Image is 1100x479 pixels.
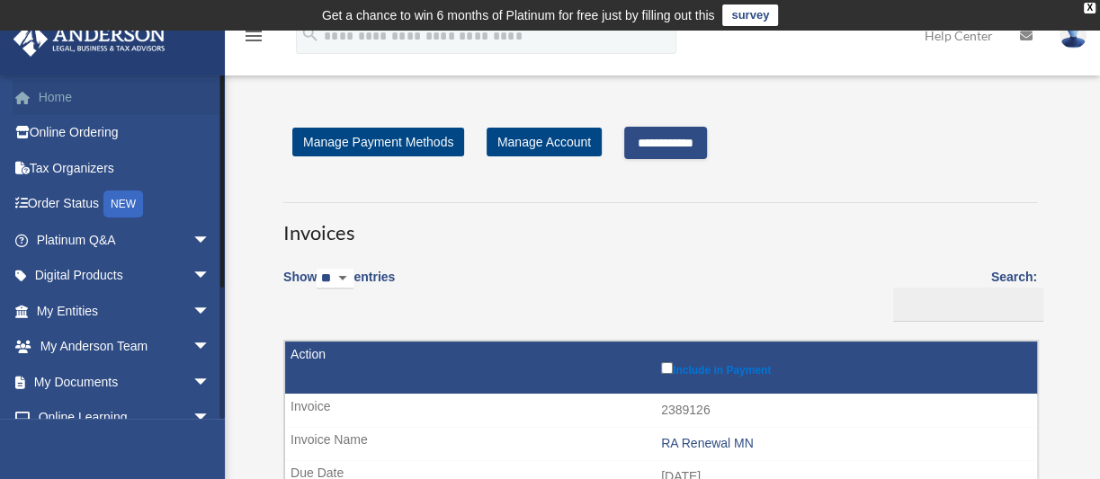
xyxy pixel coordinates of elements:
span: arrow_drop_down [192,293,228,330]
div: RA Renewal MN [661,436,1028,451]
a: My Anderson Teamarrow_drop_down [13,329,237,365]
a: Digital Productsarrow_drop_down [13,258,237,294]
a: Tax Organizers [13,150,237,186]
a: Online Learningarrow_drop_down [13,400,237,436]
td: 2389126 [285,394,1037,428]
a: My Entitiesarrow_drop_down [13,293,237,329]
span: arrow_drop_down [192,364,228,401]
div: Get a chance to win 6 months of Platinum for free just by filling out this [322,4,715,26]
span: arrow_drop_down [192,222,228,259]
label: Include in Payment [661,359,1028,377]
span: arrow_drop_down [192,400,228,437]
a: Home [13,79,237,115]
img: User Pic [1060,22,1087,49]
a: menu [243,31,264,47]
a: Manage Account [487,128,602,156]
h3: Invoices [283,202,1037,247]
span: arrow_drop_down [192,329,228,366]
a: Order StatusNEW [13,186,237,223]
select: Showentries [317,269,353,289]
input: Include in Payment [661,362,673,374]
a: Online Ordering [13,115,237,151]
a: Manage Payment Methods [292,128,464,156]
label: Search: [887,266,1037,322]
span: arrow_drop_down [192,258,228,295]
div: NEW [103,191,143,217]
label: Show entries [283,266,395,307]
a: My Documentsarrow_drop_down [13,364,237,400]
i: menu [243,25,264,47]
input: Search: [893,288,1043,322]
img: Anderson Advisors Platinum Portal [8,22,171,57]
a: Platinum Q&Aarrow_drop_down [13,222,237,258]
i: search [300,24,320,44]
div: close [1084,3,1096,13]
a: survey [722,4,778,26]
